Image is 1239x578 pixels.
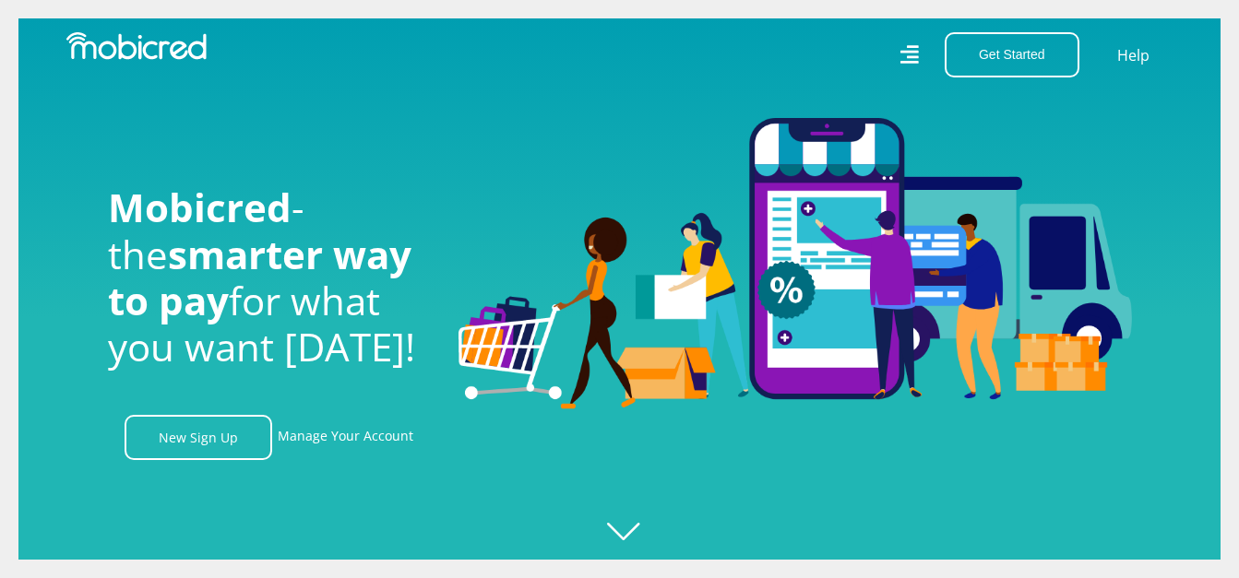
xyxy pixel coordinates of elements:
span: Mobicred [108,181,292,233]
span: smarter way to pay [108,228,411,326]
img: Welcome to Mobicred [459,118,1132,409]
a: New Sign Up [125,415,272,460]
a: Manage Your Account [278,415,413,460]
button: Get Started [945,32,1079,77]
img: Mobicred [66,32,207,60]
a: Help [1116,43,1150,67]
h1: - the for what you want [DATE]! [108,184,431,371]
